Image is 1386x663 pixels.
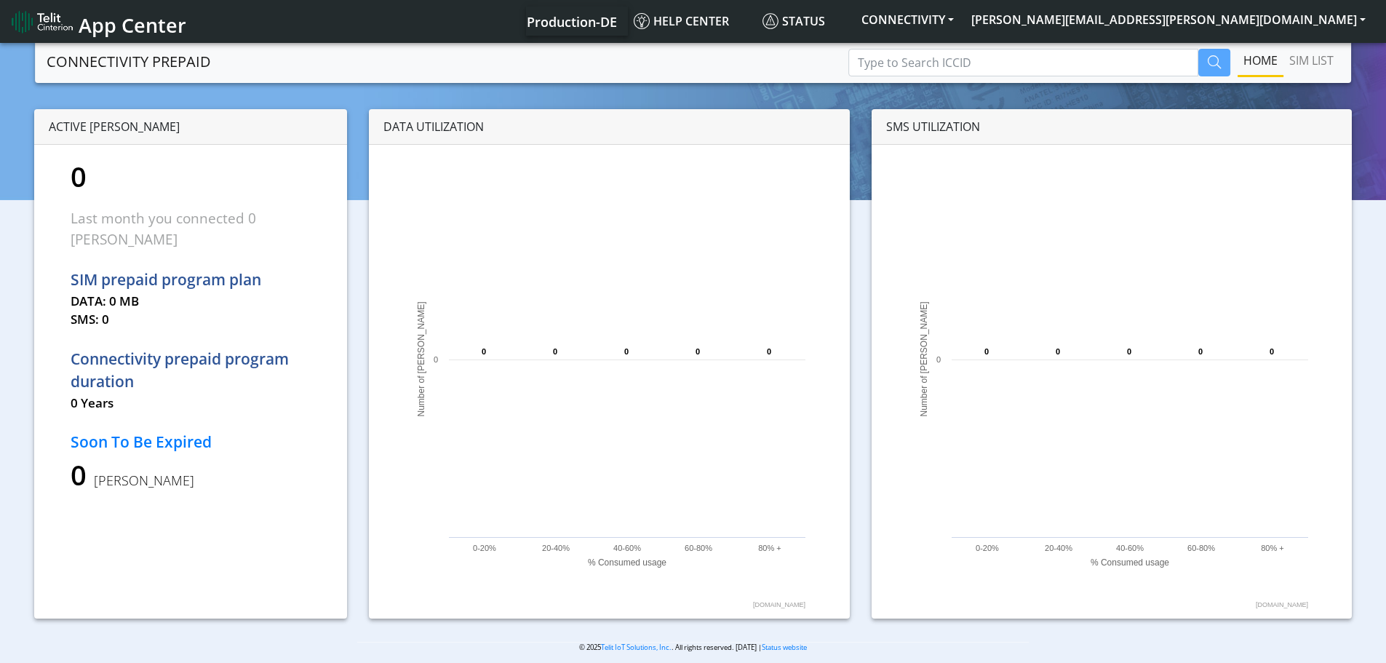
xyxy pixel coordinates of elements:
a: CONNECTIVITY PREPAID [47,47,211,76]
text: 0 [936,355,941,364]
text: 20-40% [542,544,570,552]
a: Status website [762,643,807,652]
text: 0-20% [976,544,999,552]
a: Help center [628,7,757,36]
text: Number of [PERSON_NAME] [416,301,426,416]
button: CONNECTIVITY [853,7,963,33]
text: 0 [434,355,438,364]
a: SIM LIST [1283,46,1339,75]
text: % Consumed usage [588,557,666,568]
span: App Center [79,12,186,39]
text: 0 [767,347,771,356]
p: © 2025 . All rights reserved. [DATE] | [357,642,1029,653]
text: % Consumed usage [1091,557,1169,568]
text: 80% + [1261,544,1284,552]
text: 0 [696,347,700,356]
input: Type to Search ICCID [848,49,1198,76]
text: 0 [1056,347,1060,356]
text: 60-80% [685,544,712,552]
text: 0 [482,347,486,356]
div: SMS UTILIZATION [872,109,1352,145]
text: 40-60% [613,544,641,552]
p: DATA: 0 MB [71,292,311,311]
text: 0-20% [473,544,496,552]
img: logo-telit-cinterion-gw-new.png [12,10,73,33]
text: 40-60% [1116,544,1144,552]
a: Status [757,7,853,36]
button: [PERSON_NAME][EMAIL_ADDRESS][PERSON_NAME][DOMAIN_NAME] [963,7,1374,33]
text: 0 [1127,347,1131,356]
p: Connectivity prepaid program duration [71,348,311,394]
text: 20-40% [1045,544,1072,552]
img: knowledge.svg [634,13,650,29]
text: 0 [984,347,989,356]
a: Telit IoT Solutions, Inc. [601,643,672,652]
text: 0 [624,347,629,356]
span: Status [762,13,825,29]
p: 0 Years [71,394,311,413]
p: SMS: 0 [71,310,311,329]
text: [DOMAIN_NAME] [753,601,805,608]
p: Last month you connected 0 [PERSON_NAME] [71,208,311,250]
a: App Center [12,6,184,37]
text: 60-80% [1187,544,1215,552]
p: SIM prepaid program plan [71,269,311,292]
a: Home [1238,46,1283,75]
img: status.svg [762,13,778,29]
text: Number of [PERSON_NAME] [919,301,929,416]
span: [PERSON_NAME] [87,472,194,489]
text: 0 [1270,347,1274,356]
text: 0 [553,347,557,356]
text: 0 [1198,347,1203,356]
span: Help center [634,13,729,29]
div: DATA UTILIZATION [369,109,849,145]
a: Your current platform instance [526,7,616,36]
text: 80% + [758,544,781,552]
text: [DOMAIN_NAME] [1256,601,1308,608]
span: Production-DE [527,13,617,31]
p: Soon To Be Expired [71,431,311,454]
p: 0 [71,156,311,197]
div: ACTIVE [PERSON_NAME] [34,109,347,145]
p: 0 [71,454,311,496]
